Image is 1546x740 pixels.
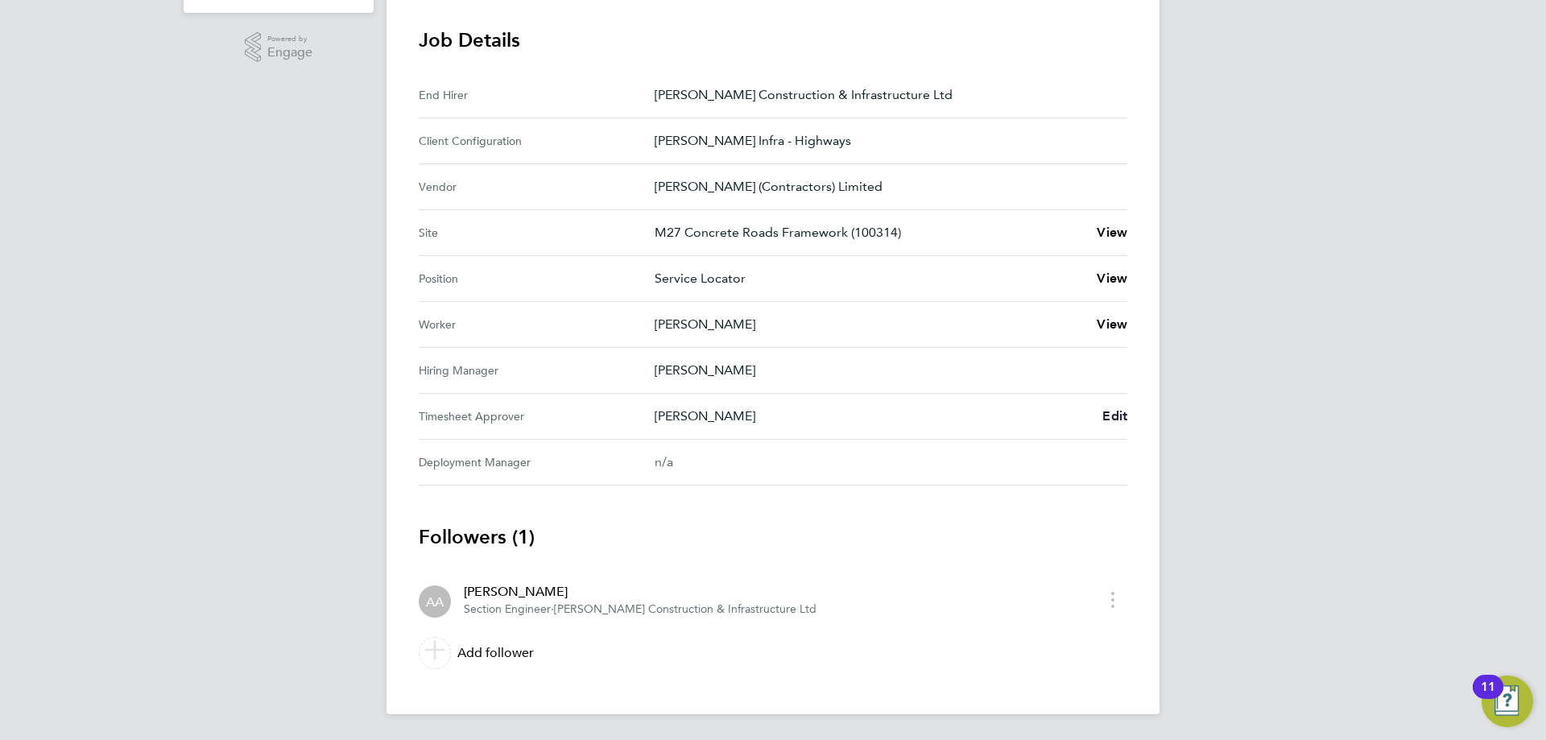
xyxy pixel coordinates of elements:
a: Edit [1102,407,1127,426]
p: M27 Concrete Roads Framework (100314) [655,223,1084,242]
p: [PERSON_NAME] [655,361,1114,380]
span: Section Engineer [464,602,551,616]
p: [PERSON_NAME] (Contractors) Limited [655,177,1114,196]
span: Powered by [267,32,312,46]
span: · [551,602,554,616]
h3: Followers (1) [419,524,1127,550]
div: Vendor [419,177,655,196]
span: View [1097,316,1127,332]
p: [PERSON_NAME] Infra - Highways [655,131,1114,151]
span: Edit [1102,408,1127,424]
span: [PERSON_NAME] Construction & Infrastructure Ltd [554,602,816,616]
div: 11 [1481,687,1495,708]
div: Timesheet Approver [419,407,655,426]
div: Worker [419,315,655,334]
span: AA [426,593,444,610]
a: View [1097,269,1127,288]
button: Open Resource Center, 11 new notifications [1482,676,1533,727]
p: [PERSON_NAME] [655,407,1089,426]
div: Position [419,269,655,288]
h3: Job Details [419,27,1127,53]
a: View [1097,223,1127,242]
button: timesheet menu [1098,587,1127,612]
span: Engage [267,46,312,60]
span: View [1097,271,1127,286]
a: Powered byEngage [245,32,313,63]
span: View [1097,225,1127,240]
p: [PERSON_NAME] [655,315,1084,334]
div: Hiring Manager [419,361,655,380]
p: [PERSON_NAME] Construction & Infrastructure Ltd [655,85,1114,105]
div: Site [419,223,655,242]
div: [PERSON_NAME] [464,582,816,602]
p: Service Locator [655,269,1084,288]
div: Deployment Manager [419,453,655,472]
div: End Hirer [419,85,655,105]
div: n/a [655,453,1102,472]
a: View [1097,315,1127,334]
a: Add follower [419,630,1127,676]
div: Client Configuration [419,131,655,151]
div: Adrian Abel [419,585,451,618]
